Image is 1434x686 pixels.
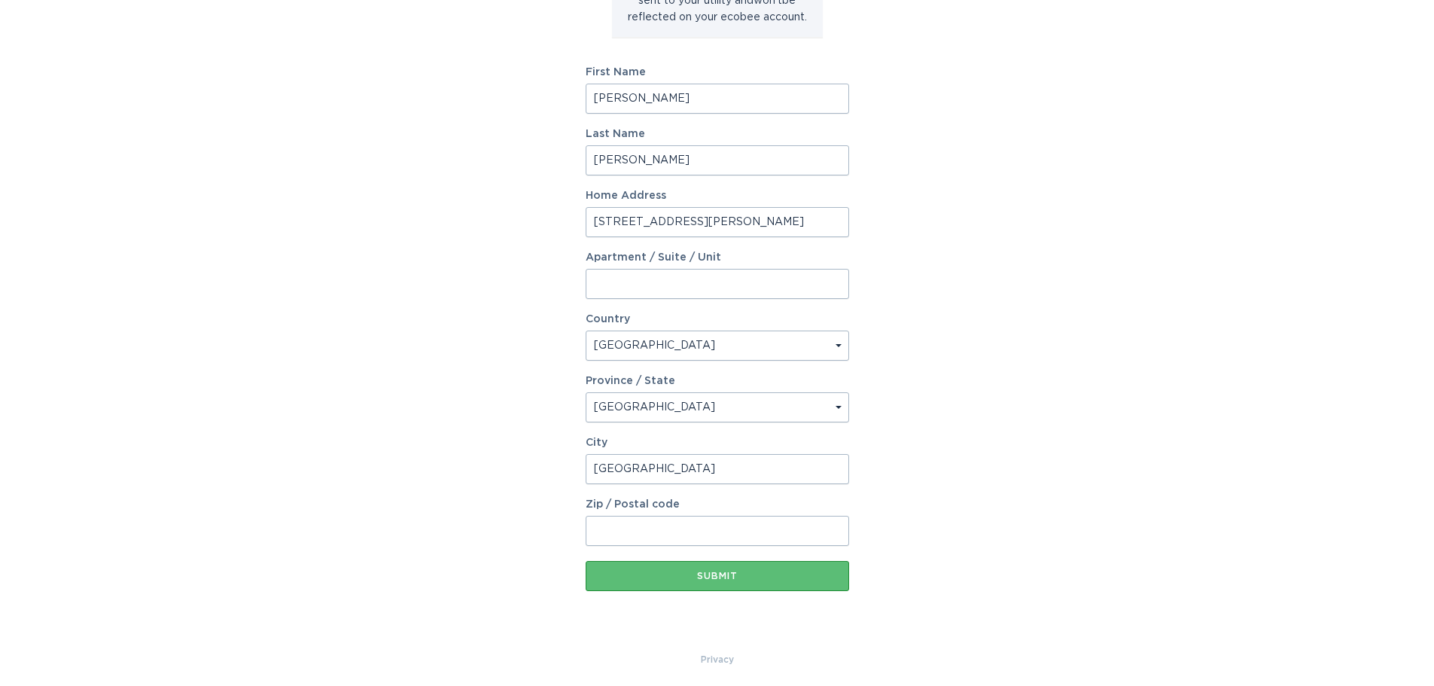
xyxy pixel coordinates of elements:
label: Last Name [586,129,849,139]
div: Submit [593,572,842,581]
label: Apartment / Suite / Unit [586,252,849,263]
label: Province / State [586,376,675,386]
a: Privacy Policy & Terms of Use [701,651,734,668]
label: Home Address [586,191,849,201]
label: City [586,438,849,448]
label: First Name [586,67,849,78]
label: Country [586,314,630,325]
label: Zip / Postal code [586,499,849,510]
button: Submit [586,561,849,591]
